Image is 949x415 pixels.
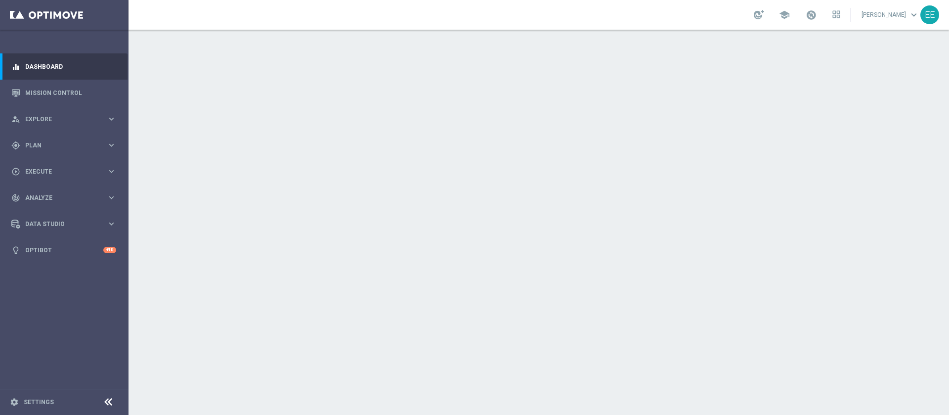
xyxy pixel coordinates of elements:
[10,398,19,407] i: settings
[25,116,107,122] span: Explore
[920,5,939,24] div: EE
[103,247,116,253] div: +10
[779,9,790,20] span: school
[11,167,107,176] div: Execute
[25,80,116,106] a: Mission Control
[11,168,117,176] button: play_circle_outline Execute keyboard_arrow_right
[11,141,117,149] button: gps_fixed Plan keyboard_arrow_right
[25,195,107,201] span: Analyze
[25,221,107,227] span: Data Studio
[11,115,20,124] i: person_search
[107,193,116,202] i: keyboard_arrow_right
[25,142,107,148] span: Plan
[11,167,20,176] i: play_circle_outline
[11,194,117,202] button: track_changes Analyze keyboard_arrow_right
[11,141,20,150] i: gps_fixed
[25,53,116,80] a: Dashboard
[11,62,20,71] i: equalizer
[11,63,117,71] button: equalizer Dashboard
[24,399,54,405] a: Settings
[11,246,20,255] i: lightbulb
[107,219,116,229] i: keyboard_arrow_right
[861,7,920,22] a: [PERSON_NAME]keyboard_arrow_down
[11,141,107,150] div: Plan
[11,115,117,123] button: person_search Explore keyboard_arrow_right
[11,89,117,97] button: Mission Control
[107,114,116,124] i: keyboard_arrow_right
[11,237,116,263] div: Optibot
[11,220,117,228] button: Data Studio keyboard_arrow_right
[11,193,107,202] div: Analyze
[107,140,116,150] i: keyboard_arrow_right
[25,169,107,175] span: Execute
[11,115,107,124] div: Explore
[11,193,20,202] i: track_changes
[11,80,116,106] div: Mission Control
[25,237,103,263] a: Optibot
[11,220,107,229] div: Data Studio
[11,246,117,254] button: lightbulb Optibot +10
[11,53,116,80] div: Dashboard
[107,167,116,176] i: keyboard_arrow_right
[908,9,919,20] span: keyboard_arrow_down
